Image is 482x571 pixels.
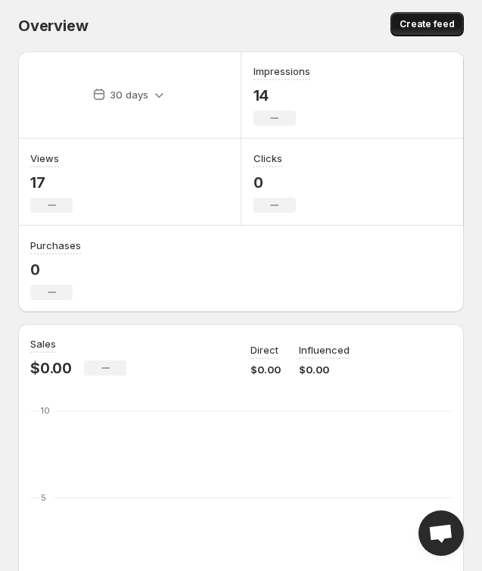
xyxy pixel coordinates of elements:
p: 30 days [110,87,148,102]
h3: Views [30,151,59,166]
h3: Impressions [253,64,310,79]
text: 10 [41,405,50,416]
p: 17 [30,173,73,192]
p: 0 [30,261,81,279]
h3: Clicks [253,151,282,166]
text: 5 [41,492,46,503]
p: Direct [250,342,278,357]
button: Create feed [390,12,464,36]
p: Influenced [299,342,350,357]
p: 0 [253,173,296,192]
p: $0.00 [30,359,72,377]
p: $0.00 [250,362,281,377]
span: Create feed [400,18,455,30]
h3: Purchases [30,238,81,253]
p: $0.00 [299,362,350,377]
p: 14 [253,86,310,105]
a: Open chat [418,510,464,556]
span: Overview [18,17,88,35]
h3: Sales [30,336,56,351]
